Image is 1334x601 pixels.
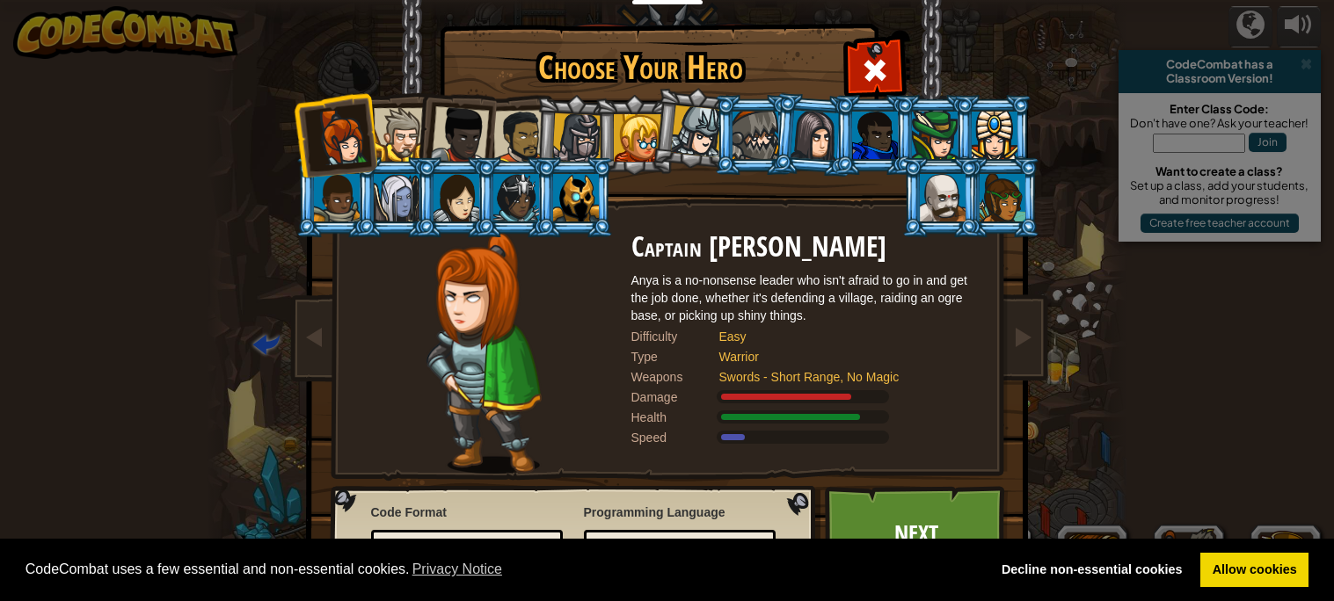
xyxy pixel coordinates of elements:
[961,157,1040,237] li: Zana Woodheart
[475,157,554,237] li: Usara Master Wizard
[631,429,719,446] div: Speed
[893,95,973,175] li: Naria of the Leaf
[719,328,966,345] div: Easy
[631,409,983,426] div: Gains 140% of listed Warrior armor health.
[594,95,674,175] li: Miss Hushbaum
[631,328,719,345] div: Difficulty
[901,157,980,237] li: Okar Stompfoot
[631,409,719,426] div: Health
[443,49,839,86] h1: Choose Your Hero
[631,388,983,406] div: Deals 120% of listed Warrior weapon damage.
[532,93,616,177] li: Amara Arrowhead
[650,84,737,172] li: Hattori Hanzō
[426,232,542,474] img: captain-pose.png
[719,348,966,366] div: Warrior
[355,92,434,172] li: Sir Tharin Thunderfist
[770,92,855,177] li: Omarn Brewstone
[631,348,719,366] div: Type
[989,553,1194,588] a: deny cookies
[474,94,555,176] li: Alejandro the Duelist
[631,388,719,406] div: Damage
[355,157,434,237] li: Nalfar Cryptor
[295,157,375,237] li: Arryn Stonewall
[631,272,983,324] div: Anya is a no-nonsense leader who isn't afraid to go in and get the job done, whether it's defendi...
[412,89,498,175] li: Lady Ida Justheart
[415,157,494,237] li: Illia Shieldsmith
[953,95,1032,175] li: Pender Spellbane
[292,91,378,177] li: Captain Anya Weston
[834,95,913,175] li: Gordon the Stalwart
[410,556,506,583] a: learn more about cookies
[584,503,776,521] span: Programming Language
[714,95,793,175] li: Senick Steelclaw
[825,486,1009,583] a: Next
[631,368,719,386] div: Weapons
[330,486,820,586] img: language-selector-background.png
[1200,553,1308,588] a: allow cookies
[719,368,966,386] div: Swords - Short Range, No Magic
[535,157,614,237] li: Ritic the Cold
[371,503,564,521] span: Code Format
[631,429,983,446] div: Moves at 6 meters per second.
[631,232,983,263] h2: Captain [PERSON_NAME]
[26,556,976,583] span: CodeCombat uses a few essential and non-essential cookies.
